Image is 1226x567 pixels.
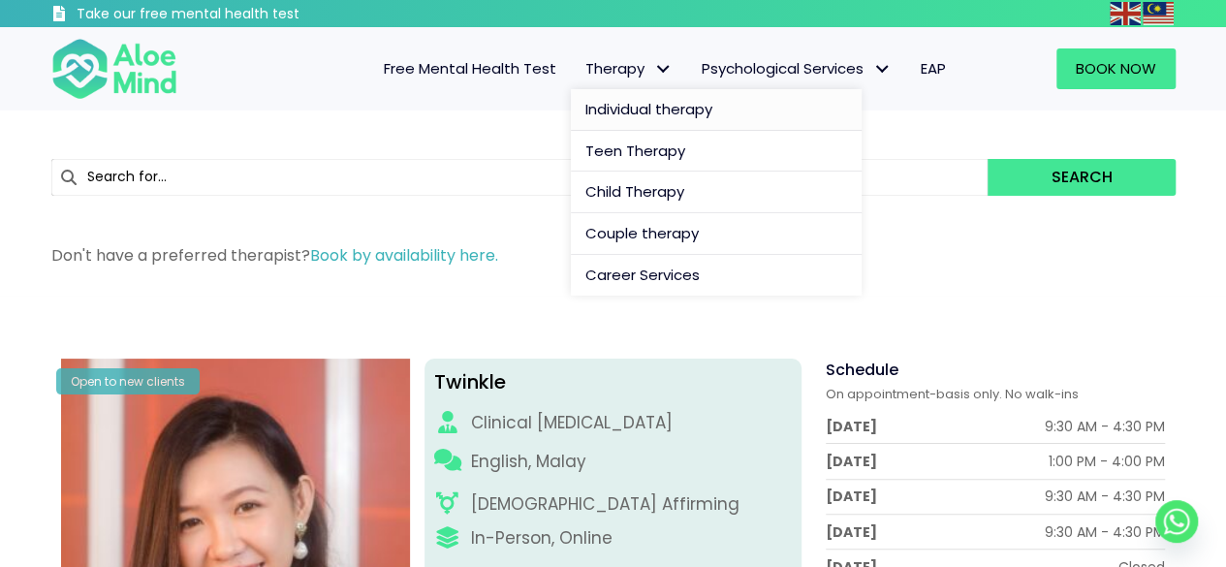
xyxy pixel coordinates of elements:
div: 9:30 AM - 4:30 PM [1045,417,1165,436]
span: Therapy: submenu [649,55,677,83]
span: Couple therapy [585,223,699,243]
div: Open to new clients [56,368,200,394]
span: Teen Therapy [585,141,685,161]
p: Don't have a preferred therapist? [51,244,1176,267]
span: Career Services [585,265,700,285]
div: [DEMOGRAPHIC_DATA] Affirming [471,492,739,517]
a: Career Services [571,255,862,296]
div: 9:30 AM - 4:30 PM [1045,487,1165,506]
span: Psychological Services: submenu [868,55,896,83]
a: Teen Therapy [571,131,862,173]
span: On appointment-basis only. No walk-ins [826,385,1079,403]
span: EAP [921,58,946,79]
span: Schedule [826,359,898,381]
a: Individual therapy [571,89,862,131]
div: 9:30 AM - 4:30 PM [1045,522,1165,542]
a: Whatsapp [1155,500,1198,543]
a: Book Now [1056,48,1176,89]
span: Therapy [585,58,673,79]
a: Couple therapy [571,213,862,255]
nav: Menu [203,48,960,89]
div: Twinkle [434,368,792,396]
a: English [1110,2,1143,24]
img: en [1110,2,1141,25]
span: Individual therapy [585,99,712,119]
div: [DATE] [826,452,877,471]
a: TherapyTherapy: submenu [571,48,687,89]
h3: Take our free mental health test [77,5,403,24]
span: Book Now [1076,58,1156,79]
div: Clinical [MEDICAL_DATA] [471,411,673,435]
button: Search [988,159,1175,196]
div: In-Person, Online [471,526,613,551]
img: ms [1143,2,1174,25]
span: Free Mental Health Test [384,58,556,79]
a: Psychological ServicesPsychological Services: submenu [687,48,906,89]
a: Child Therapy [571,172,862,213]
span: Psychological Services [702,58,892,79]
input: Search for... [51,159,989,196]
a: EAP [906,48,960,89]
a: Malay [1143,2,1176,24]
div: [DATE] [826,417,877,436]
a: Take our free mental health test [51,5,403,27]
div: 1:00 PM - 4:00 PM [1049,452,1165,471]
p: English, Malay [471,450,586,474]
div: [DATE] [826,522,877,542]
div: [DATE] [826,487,877,506]
a: Book by availability here. [310,244,498,267]
span: Child Therapy [585,181,684,202]
a: Free Mental Health Test [369,48,571,89]
img: Aloe mind Logo [51,37,177,101]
